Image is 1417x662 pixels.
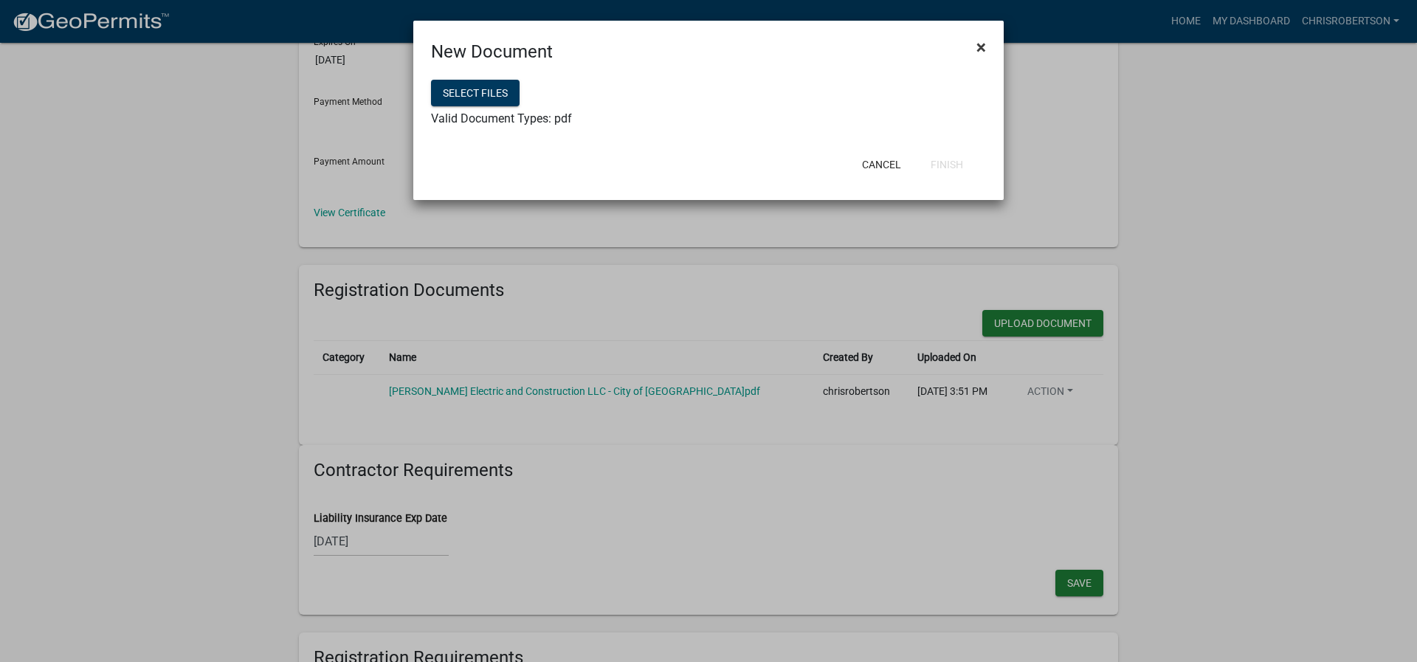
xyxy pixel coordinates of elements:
[976,37,986,58] span: ×
[965,27,998,68] button: Close
[431,38,553,65] h4: New Document
[850,151,913,178] button: Cancel
[431,80,520,106] button: Select files
[431,111,572,125] span: Valid Document Types: pdf
[919,151,975,178] button: Finish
